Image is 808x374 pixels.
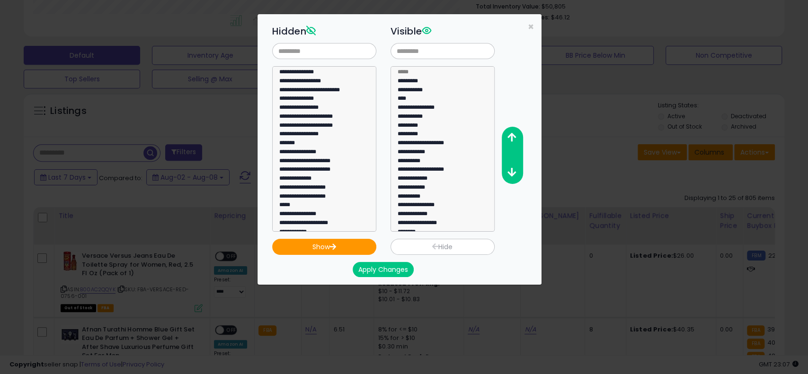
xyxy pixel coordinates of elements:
[272,239,376,255] button: Show
[528,20,534,34] span: ×
[272,24,376,38] h3: Hidden
[391,24,495,38] h3: Visible
[353,262,414,277] button: Apply Changes
[391,239,495,255] button: Hide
